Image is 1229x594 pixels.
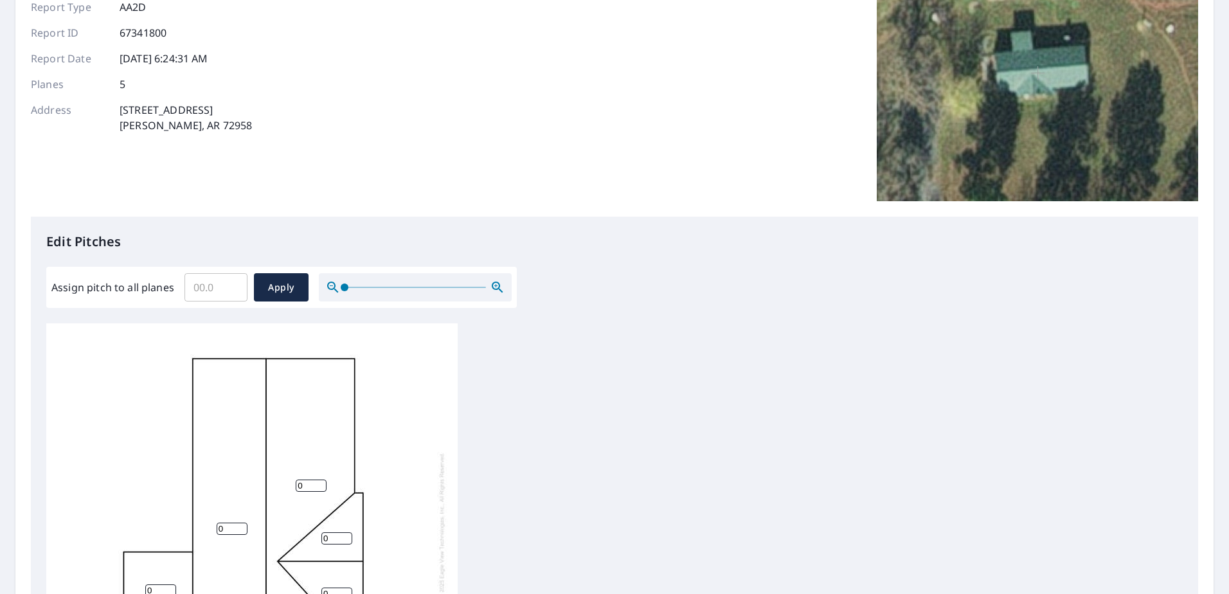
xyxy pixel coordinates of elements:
[51,280,174,295] label: Assign pitch to all planes
[254,273,309,301] button: Apply
[264,280,298,296] span: Apply
[46,232,1183,251] p: Edit Pitches
[31,76,108,92] p: Planes
[120,76,125,92] p: 5
[31,51,108,66] p: Report Date
[120,51,208,66] p: [DATE] 6:24:31 AM
[31,25,108,40] p: Report ID
[31,102,108,133] p: Address
[184,269,247,305] input: 00.0
[120,102,252,133] p: [STREET_ADDRESS] [PERSON_NAME], AR 72958
[120,25,166,40] p: 67341800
